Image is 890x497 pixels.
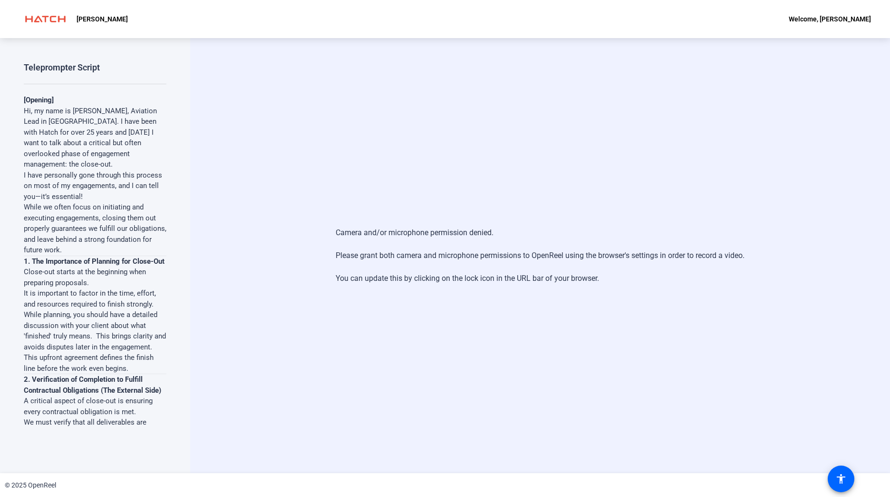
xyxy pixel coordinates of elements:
p: It is important to factor in the time, effort, and resources required to finish strongly. [24,288,166,309]
strong: 2. Verification of Completion to Fulfill Contractual Obligations (The External Side) [24,375,161,395]
div: Welcome, [PERSON_NAME] [789,13,871,25]
p: We must verify that all deliverables are complete: punch lists addressed, documentation finalized... [24,417,166,460]
p: Close-out starts at the beginning when preparing proposals. [24,267,166,288]
p: I have personally gone through this process on most of my engagements, and I can tell you—it’s es... [24,170,166,202]
strong: [Opening] [24,96,54,104]
mat-icon: accessibility [835,473,847,485]
div: © 2025 OpenReel [5,480,56,490]
p: Hi, my name is [PERSON_NAME], Aviation Lead in [GEOGRAPHIC_DATA]. I have been with Hatch for over... [24,106,166,170]
img: OpenReel logo [19,10,72,29]
div: Camera and/or microphone permission denied. Please grant both camera and microphone permissions t... [336,218,745,294]
div: Teleprompter Script [24,62,100,73]
p: [PERSON_NAME] [77,13,128,25]
p: While we often focus on initiating and executing engagements, closing them out properly guarantee... [24,202,166,256]
p: This upfront agreement defines the finish line before the work even begins. [24,352,166,374]
p: While planning, you should have a detailed discussion with your client about what 'finished' trul... [24,309,166,352]
p: A critical aspect of close-out is ensuring every contractual obligation is met. [24,396,166,417]
strong: 1. The Importance of Planning for Close-Out [24,257,164,266]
